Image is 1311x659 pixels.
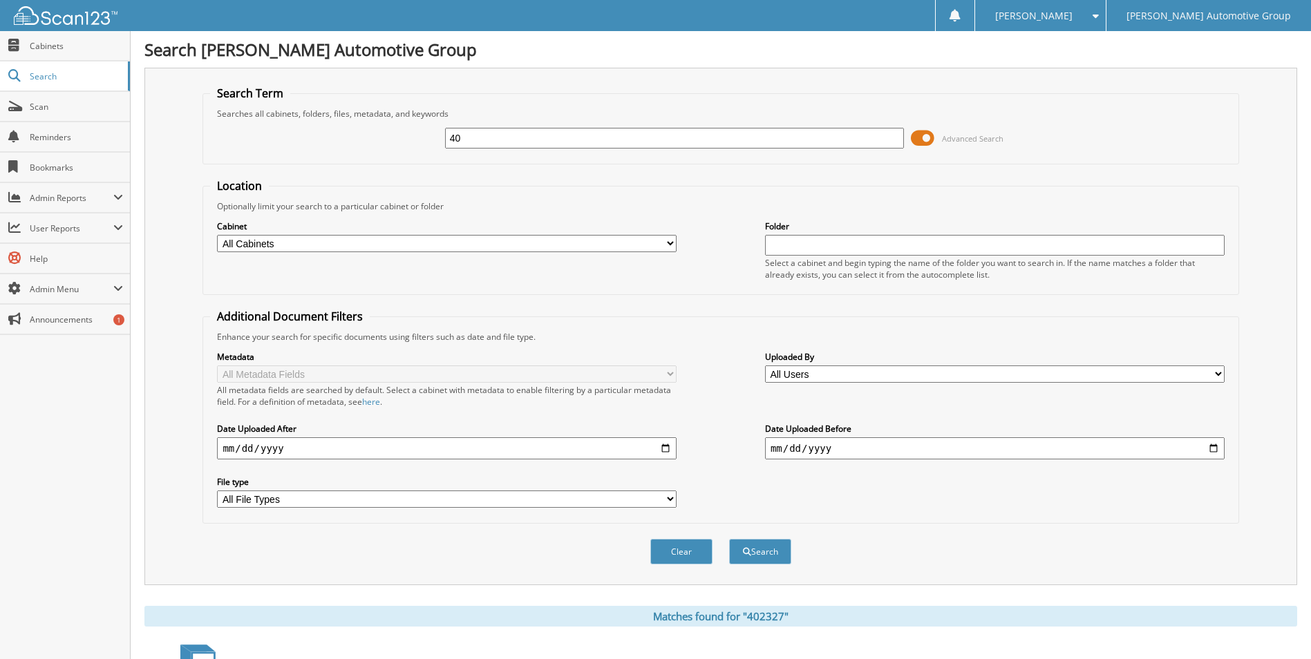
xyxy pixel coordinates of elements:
span: Admin Menu [30,283,113,295]
div: Matches found for "402327" [144,606,1297,627]
span: Cabinets [30,40,123,52]
span: Scan [30,101,123,113]
label: Uploaded By [765,351,1225,363]
div: Enhance your search for specific documents using filters such as date and file type. [210,331,1231,343]
label: Date Uploaded After [217,423,677,434]
span: [PERSON_NAME] [995,12,1073,20]
span: User Reports [30,222,113,234]
input: start [217,437,677,459]
span: Bookmarks [30,162,123,173]
div: Searches all cabinets, folders, files, metadata, and keywords [210,108,1231,120]
span: Search [30,70,121,82]
legend: Location [210,178,269,193]
div: All metadata fields are searched by default. Select a cabinet with metadata to enable filtering b... [217,384,677,408]
span: Announcements [30,314,123,325]
button: Clear [650,539,713,564]
img: scan123-logo-white.svg [14,6,117,25]
label: File type [217,476,677,488]
label: Metadata [217,351,677,363]
a: here [362,396,380,408]
div: Optionally limit your search to a particular cabinet or folder [210,200,1231,212]
label: Cabinet [217,220,677,232]
h1: Search [PERSON_NAME] Automotive Group [144,38,1297,61]
span: Help [30,253,123,265]
label: Folder [765,220,1225,232]
span: [PERSON_NAME] Automotive Group [1126,12,1291,20]
legend: Additional Document Filters [210,309,370,324]
div: Select a cabinet and begin typing the name of the folder you want to search in. If the name match... [765,257,1225,280]
span: Admin Reports [30,192,113,204]
iframe: Chat Widget [1242,593,1311,659]
input: end [765,437,1225,459]
legend: Search Term [210,86,290,101]
div: 1 [113,314,124,325]
span: Reminders [30,131,123,143]
button: Search [729,539,791,564]
label: Date Uploaded Before [765,423,1225,434]
span: Advanced Search [942,133,1003,144]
